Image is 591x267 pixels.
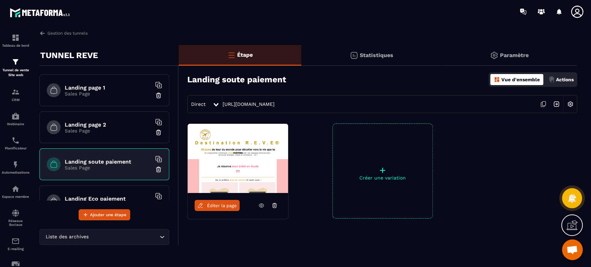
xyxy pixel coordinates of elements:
[2,28,29,53] a: formationformationTableau de bord
[90,211,126,218] span: Ajouter une étape
[155,166,162,173] img: trash
[227,51,235,59] img: bars-o.4a397970.svg
[11,237,20,245] img: email
[65,195,151,202] h6: Landing Eco paiement
[490,51,498,59] img: setting-gr.5f69749f.svg
[350,51,358,59] img: stats.20deebd0.svg
[237,52,253,58] p: Étape
[11,209,20,217] img: social-network
[2,204,29,232] a: social-networksocial-networkRéseaux Sociaux
[2,171,29,174] p: Automatisations
[11,88,20,96] img: formation
[155,92,162,99] img: trash
[223,101,275,107] a: [URL][DOMAIN_NAME]
[2,122,29,126] p: Webinaire
[65,84,151,91] h6: Landing page 1
[548,76,555,83] img: actions.d6e523a2.png
[11,34,20,42] img: formation
[360,52,393,58] p: Statistiques
[65,91,151,96] p: Sales Page
[11,136,20,145] img: scheduler
[65,128,151,133] p: Sales Page
[39,30,46,36] img: arrow
[187,75,286,84] h3: Landing soute paiement
[11,185,20,193] img: automations
[2,53,29,83] a: formationformationTunnel de vente Site web
[2,83,29,107] a: formationformationCRM
[2,131,29,155] a: schedulerschedulerPlanificateur
[2,68,29,77] p: Tunnel de vente Site web
[2,179,29,204] a: automationsautomationsEspace membre
[2,155,29,179] a: automationsautomationsAutomatisations
[2,98,29,102] p: CRM
[65,121,151,128] h6: Landing page 2
[207,203,237,208] span: Éditer la page
[44,233,90,241] span: Liste des archives
[195,200,240,211] a: Éditer la page
[550,98,563,111] img: arrow-next.bcc2205e.svg
[556,77,574,82] p: Actions
[39,30,88,36] a: Gestion des tunnels
[494,76,500,83] img: dashboard-orange.40269519.svg
[333,165,432,175] p: +
[10,6,72,19] img: logo
[2,219,29,227] p: Réseaux Sociaux
[2,44,29,47] p: Tableau de bord
[333,175,432,181] p: Créer une variation
[79,209,130,220] button: Ajouter une étape
[65,165,151,171] p: Sales Page
[191,101,206,107] span: Direct
[40,48,98,62] p: TUNNEL REVE
[562,239,583,260] div: Ouvrir le chat
[11,160,20,169] img: automations
[2,247,29,251] p: E-mailing
[39,229,169,245] div: Search for option
[500,52,529,58] p: Paramètre
[2,107,29,131] a: automationsautomationsWebinaire
[65,158,151,165] h6: Landing soute paiement
[564,98,577,111] img: setting-w.858f3a88.svg
[11,112,20,120] img: automations
[155,129,162,136] img: trash
[2,146,29,150] p: Planificateur
[2,232,29,256] a: emailemailE-mailing
[11,58,20,66] img: formation
[501,77,540,82] p: Vue d'ensemble
[90,233,158,241] input: Search for option
[2,195,29,199] p: Espace membre
[188,124,288,193] img: image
